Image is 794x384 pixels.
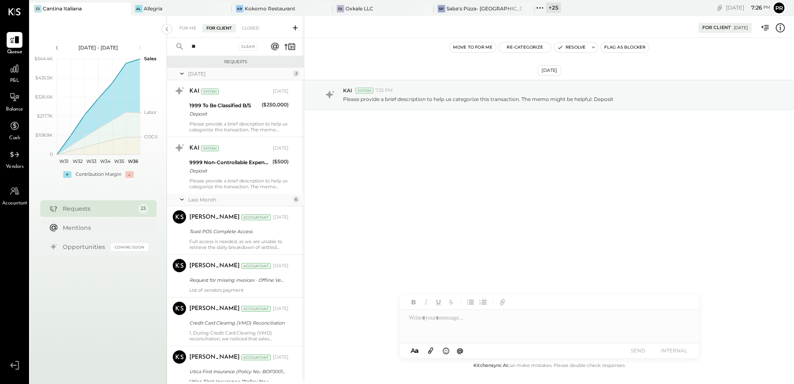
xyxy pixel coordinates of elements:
[201,89,219,94] div: System
[189,158,270,167] div: 9999 Non-Controllable Expenses:Other Income and Expenses:To Be Classified P&L
[457,347,463,354] span: @
[189,121,289,133] div: Please provide a brief description to help us categorize this transaction. The memo might be help...
[375,87,393,94] span: 7:32 PM
[497,297,508,308] button: Add URL
[189,239,289,250] div: Full access is needed, as we are unable to retrieve the daily breakdown of settled deposits from ...
[59,158,68,164] text: W31
[111,243,148,251] div: Coming Soon
[189,167,270,175] div: Deposit
[100,158,111,164] text: W34
[241,306,271,312] div: Accountant
[6,106,23,113] span: Balance
[175,24,201,32] div: For Me
[478,297,488,308] button: Ordered List
[35,94,53,100] text: $326.6K
[421,297,431,308] button: Italic
[343,96,613,103] p: Please provide a brief description to help us categorize this transaction. The memo might be help...
[171,59,300,65] div: Requests
[63,44,134,51] div: [DATE] - [DATE]
[73,158,83,164] text: W32
[601,42,649,52] button: Flag as Blocker
[238,24,263,32] div: Closed
[6,163,24,171] span: Vendors
[241,354,271,360] div: Accountant
[554,42,589,52] button: Resolve
[188,70,291,77] div: [DATE]
[189,213,240,222] div: [PERSON_NAME]
[35,132,53,138] text: $108.9K
[446,5,522,12] div: Saba's Pizza- [GEOGRAPHIC_DATA]
[189,227,286,236] div: Toast POS Complete Access
[144,56,157,62] text: Sales
[34,5,42,12] div: CI
[189,178,289,190] div: Please provide a brief description to help us categorize this transaction. The memo might be help...
[188,196,291,203] div: Last Month
[189,144,199,153] div: KAI
[189,276,286,284] div: Request for missing invoices - Offline Vendor Payments
[716,3,724,12] div: copy link
[293,196,299,203] div: 6
[189,319,286,327] div: Credit Card Clearing (VMD) Reconciliation
[241,263,271,269] div: Accountant
[189,87,199,96] div: KAI
[273,88,289,95] div: [DATE]
[538,65,561,76] div: [DATE]
[63,224,144,232] div: Mentions
[446,297,456,308] button: Strikethrough
[657,345,691,356] button: INTERNAL
[63,204,134,213] div: Requests
[0,89,29,113] a: Balance
[622,345,655,356] button: SEND
[236,5,243,12] div: KR
[34,56,53,62] text: $544.4K
[201,145,219,151] div: System
[144,134,158,140] text: COGS
[438,5,445,12] div: SP
[241,214,271,220] div: Accountant
[499,42,551,52] button: Re-Categorize
[546,2,561,13] div: + 25
[415,347,419,354] span: a
[63,243,107,251] div: Opportunities
[772,1,786,15] button: Pr
[454,345,466,356] button: @
[726,4,770,12] div: [DATE]
[465,297,476,308] button: Unordered List
[189,110,259,118] div: Deposit
[273,354,289,361] div: [DATE]
[135,5,142,12] div: Al
[2,200,27,207] span: Accountant
[272,158,289,166] div: ($500)
[127,158,138,164] text: W36
[7,49,22,56] span: Queue
[202,24,236,32] div: For Client
[262,101,289,109] div: ($250,000)
[273,145,289,152] div: [DATE]
[433,297,444,308] button: Underline
[408,297,419,308] button: Bold
[273,214,289,221] div: [DATE]
[35,75,53,81] text: $435.5K
[450,42,496,52] button: Move to for me
[189,353,240,362] div: [PERSON_NAME]
[337,5,344,12] div: OL
[189,330,289,342] div: 1. During Credit Card Clearing (VMD) reconciliation, we noticed that sales deposits from 07/01 to...
[86,158,96,164] text: W33
[0,147,29,171] a: Vendors
[10,77,20,85] span: P&L
[702,25,731,31] div: For Client
[43,5,82,12] div: Cantina Italiana
[189,305,240,313] div: [PERSON_NAME]
[144,5,162,12] div: Allegria
[144,109,157,115] text: Labor
[76,171,121,178] div: Contribution Margin
[346,5,373,12] div: Oxkale LLC
[0,118,29,142] a: Cash
[0,61,29,85] a: P&L
[37,113,53,119] text: $217.7K
[355,88,373,94] div: System
[189,262,240,270] div: [PERSON_NAME]
[114,158,124,164] text: W35
[50,151,53,157] text: 0
[138,204,148,214] div: 23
